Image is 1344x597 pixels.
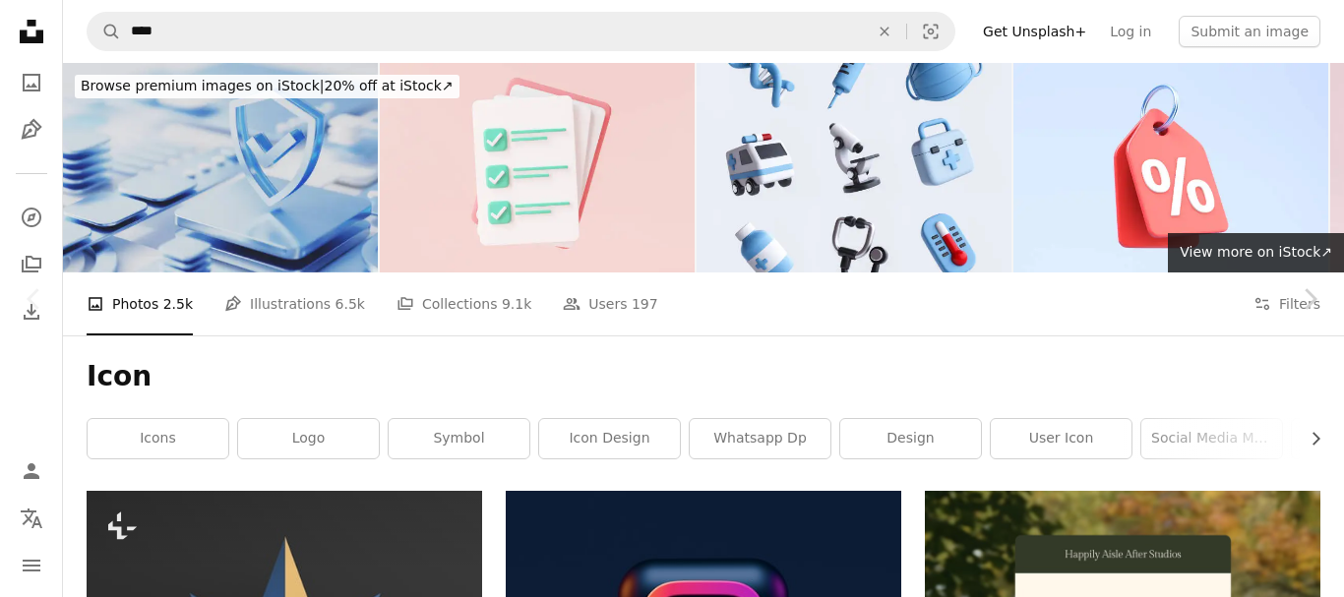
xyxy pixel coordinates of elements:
button: Visual search [907,13,954,50]
img: Clipboard with checklist icon on pink background. check marks on paper, Planning and organization... [380,63,695,272]
span: 9.1k [502,293,531,315]
a: logo [238,419,379,458]
button: Search Unsplash [88,13,121,50]
a: design [840,419,981,458]
a: Browse premium images on iStock|20% off at iStock↗ [63,63,471,110]
span: View more on iStock ↗ [1180,244,1332,260]
button: Submit an image [1179,16,1320,47]
span: 6.5k [336,293,365,315]
a: Illustrations 6.5k [224,272,365,335]
span: Browse premium images on iStock | [81,78,324,93]
span: 197 [632,293,658,315]
a: icon design [539,419,680,458]
a: icons [88,419,228,458]
a: Illustrations [12,110,51,149]
a: Users 197 [563,272,657,335]
a: Get Unsplash+ [971,16,1098,47]
a: Photos [12,63,51,102]
a: View more on iStock↗ [1168,233,1344,272]
a: Next [1275,205,1344,393]
img: 3D rendering of Health care and hospital 3d icon, emergency service, Medical rescue service concept. [697,63,1011,272]
form: Find visuals sitewide [87,12,955,51]
a: Log in / Sign up [12,451,51,491]
h1: Icon [87,359,1320,394]
img: Red Discount Tag with Percentage Symbol [1013,63,1328,272]
a: user icon [991,419,1131,458]
a: symbol [389,419,529,458]
a: Explore [12,198,51,237]
img: 3D shield icon with a check mark sign on an abstract motherboard. Success and safety, data securi... [63,63,378,272]
button: Clear [863,13,906,50]
a: Log in [1098,16,1163,47]
a: whatsapp dp [690,419,830,458]
button: Filters [1253,272,1320,335]
button: Menu [12,546,51,585]
a: Collections 9.1k [397,272,531,335]
button: scroll list to the right [1298,419,1320,458]
button: Language [12,499,51,538]
a: social media marketing [1141,419,1282,458]
div: 20% off at iStock ↗ [75,75,459,98]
